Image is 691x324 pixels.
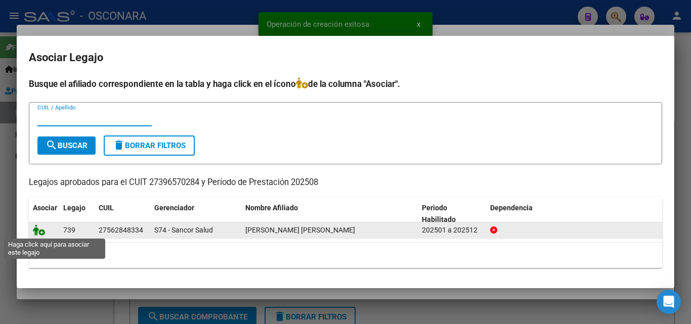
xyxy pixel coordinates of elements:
datatable-header-cell: Asociar [29,197,59,230]
mat-icon: delete [113,139,125,151]
div: Open Intercom Messenger [657,290,681,314]
button: Buscar [37,136,96,155]
span: Legajo [63,204,85,212]
span: CUIL [99,204,114,212]
span: Buscar [46,141,88,150]
span: Borrar Filtros [113,141,186,150]
div: 1 registros [29,243,662,268]
span: 739 [63,226,75,234]
span: PAZ GUTIERREZ DELFINA RENATTA [245,226,355,234]
datatable-header-cell: CUIL [95,197,150,230]
span: Dependencia [490,204,533,212]
mat-icon: search [46,139,58,151]
span: Gerenciador [154,204,194,212]
span: S74 - Sancor Salud [154,226,213,234]
span: Asociar [33,204,57,212]
datatable-header-cell: Periodo Habilitado [418,197,486,230]
h2: Asociar Legajo [29,48,662,67]
datatable-header-cell: Legajo [59,197,95,230]
datatable-header-cell: Nombre Afiliado [241,197,418,230]
div: 27562848334 [99,224,143,236]
p: Legajos aprobados para el CUIT 27396570284 y Período de Prestación 202508 [29,176,662,189]
span: Nombre Afiliado [245,204,298,212]
h4: Busque el afiliado correspondiente en la tabla y haga click en el ícono de la columna "Asociar". [29,77,662,90]
datatable-header-cell: Dependencia [486,197,663,230]
div: 202501 a 202512 [422,224,482,236]
span: Periodo Habilitado [422,204,456,223]
datatable-header-cell: Gerenciador [150,197,241,230]
button: Borrar Filtros [104,135,195,156]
